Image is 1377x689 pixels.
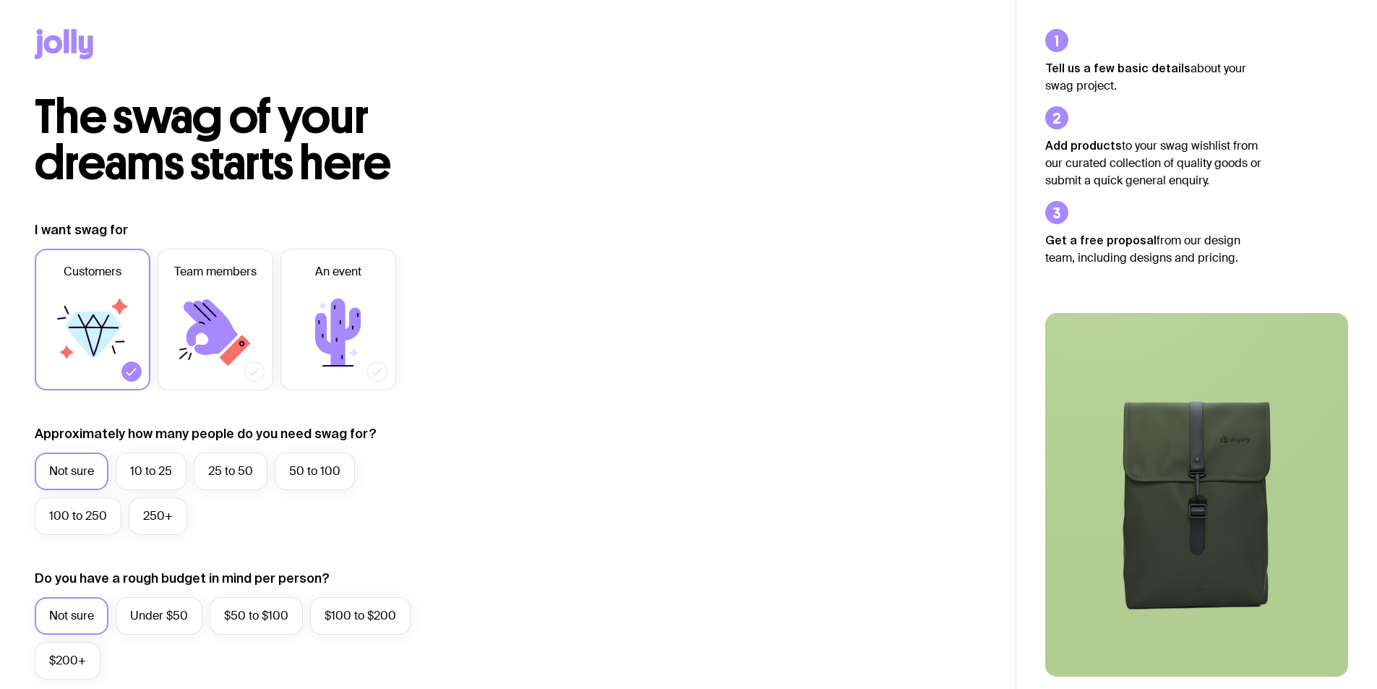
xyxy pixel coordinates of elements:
[210,597,303,635] label: $50 to $100
[35,570,330,587] label: Do you have a rough budget in mind per person?
[35,88,391,192] span: The swag of your dreams starts here
[35,497,121,535] label: 100 to 250
[35,425,377,442] label: Approximately how many people do you need swag for?
[310,597,411,635] label: $100 to $200
[1045,59,1262,95] p: about your swag project.
[1045,137,1262,189] p: to your swag wishlist from our curated collection of quality goods or submit a quick general enqu...
[116,453,186,490] label: 10 to 25
[35,642,100,680] label: $200+
[1045,234,1157,247] strong: Get a free proposal
[1045,231,1262,267] p: from our design team, including designs and pricing.
[174,263,257,281] span: Team members
[35,453,108,490] label: Not sure
[315,263,361,281] span: An event
[35,597,108,635] label: Not sure
[116,597,202,635] label: Under $50
[275,453,355,490] label: 50 to 100
[1045,61,1191,74] strong: Tell us a few basic details
[64,263,121,281] span: Customers
[35,221,128,239] label: I want swag for
[129,497,187,535] label: 250+
[194,453,267,490] label: 25 to 50
[1045,139,1122,152] strong: Add products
